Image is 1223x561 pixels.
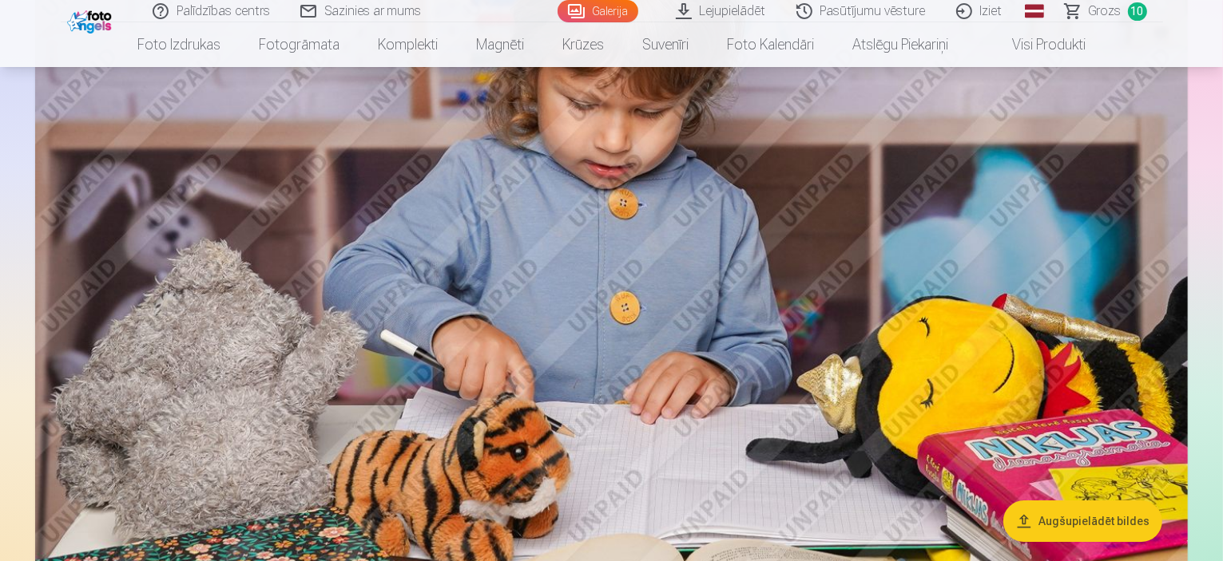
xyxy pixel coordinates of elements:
[118,22,240,67] a: Foto izdrukas
[967,22,1105,67] a: Visi produkti
[1089,2,1122,21] span: Grozs
[359,22,457,67] a: Komplekti
[708,22,833,67] a: Foto kalendāri
[543,22,623,67] a: Krūzes
[623,22,708,67] a: Suvenīri
[240,22,359,67] a: Fotogrāmata
[1003,500,1162,542] button: Augšupielādēt bildes
[1128,2,1147,21] span: 10
[457,22,543,67] a: Magnēti
[67,6,116,34] img: /fa1
[833,22,967,67] a: Atslēgu piekariņi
